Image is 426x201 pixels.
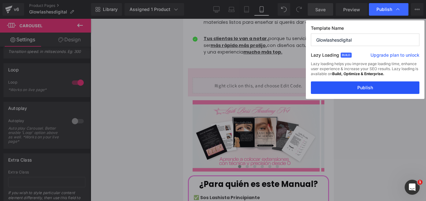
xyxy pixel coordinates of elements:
[10,161,140,170] h1: ¿Para quién es este Manual?
[10,176,77,182] span: ✅ Sos Lashista Principiante
[311,81,419,94] button: Publish
[341,53,352,58] span: Build
[20,17,146,37] p: porque tu servicio va a ser , con diseños actualizados y una experiencia
[27,23,55,30] strong: más rápido
[370,52,419,61] a: Upgrade plan to unlock
[311,51,339,61] label: Lazy Loading
[405,180,420,195] iframe: Intercom live chat
[20,17,85,23] strong: Tus clientas lo van a notar,
[376,7,392,12] span: Publish
[56,23,84,30] strong: más prolijo,
[60,30,99,36] strong: mucho más top.
[311,61,419,81] div: Lazy loading helps you improve page loading time, enhance user experience & increase your SEO res...
[332,71,384,76] strong: Build, Optimize & Enterprise.
[418,180,423,185] span: 1
[311,25,419,33] label: Template Name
